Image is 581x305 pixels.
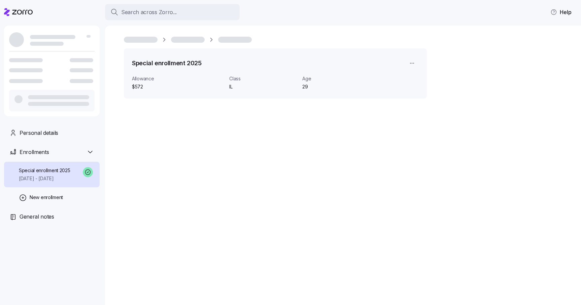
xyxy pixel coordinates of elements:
span: [DATE] - [DATE] [19,175,70,182]
span: Help [550,8,572,16]
span: Class [229,75,297,82]
span: Allowance [132,75,224,82]
span: New enrollment [30,194,63,201]
span: Special enrollment 2025 [19,167,70,174]
span: Age [302,75,370,82]
button: Help [545,5,577,19]
span: General notes [20,213,54,221]
button: Search across Zorro... [105,4,240,20]
span: IL [229,83,297,90]
h1: Special enrollment 2025 [132,59,202,67]
span: $572 [132,83,224,90]
span: Personal details [20,129,58,137]
span: Enrollments [20,148,49,156]
span: Search across Zorro... [121,8,177,16]
span: 29 [302,83,370,90]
